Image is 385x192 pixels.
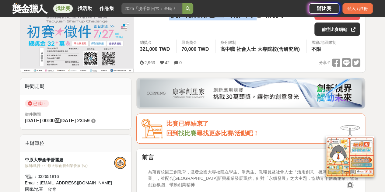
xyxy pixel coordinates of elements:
[140,47,170,52] span: 321,000 TWD
[220,40,301,46] div: 身分限制
[181,40,210,46] span: 最高獎金
[55,118,60,123] span: 至
[53,4,73,13] a: 找比賽
[178,130,196,137] a: 找比賽
[311,47,321,52] span: 不限
[257,47,300,52] span: 大專院校(含研究所)
[142,154,154,161] strong: 前言
[181,47,209,52] span: 70,000 TWD
[196,130,259,137] span: 尋找更多比賽/活動吧！
[314,23,360,36] a: 前往比賽網站
[25,157,114,163] div: 中原大學產學營運處
[142,119,163,138] img: Icon
[311,40,336,46] div: 國籍/地區限制
[25,100,49,107] span: 已截止
[60,118,89,123] span: [DATE] 23:59
[342,3,373,14] div: 登入 / 註冊
[20,135,131,152] div: 主辦單位
[179,60,182,65] span: 0
[20,78,131,95] div: 時間走期
[319,58,331,67] span: 分享至
[47,187,56,192] span: 台灣
[25,163,114,169] div: 協辦/執行： 中原大學創新創業發展中心
[25,118,55,123] span: [DATE] 00:00
[220,47,235,52] span: 高中職
[25,173,114,180] div: 電話： 032651816
[166,130,178,137] span: 回到
[236,47,256,52] span: 社會人士
[25,187,47,192] span: 國家/地區：
[97,4,117,13] a: 作品集
[25,112,41,117] span: 徵件期間
[75,4,95,13] a: 找活動
[25,180,114,186] div: Email： [EMAIL_ADDRESS][DOMAIN_NAME]
[121,3,182,14] input: 2025「洗手新日常：全民 ALL IN」洗手歌全台徵選
[309,3,339,14] a: 辦比賽
[326,136,374,177] img: d2146d9a-e6f6-4337-9592-8cefde37ba6b.png
[140,40,171,46] span: 總獎金
[144,60,155,65] span: 2,963
[140,79,362,107] img: be6ed63e-7b41-4cb8-917a-a53bd949b1b4.png
[165,60,170,65] span: 42
[148,169,358,187] span: 為落實校園三創教育，激發全國大專校院在學生、畢業生、教職員及社會人士「活用創意、挑戰創新、迎向創業」，並配合[GEOGRAPHIC_DATA]新興產業發展重點，針對「永續發展」之大主題，協助青年...
[20,2,134,72] img: Cover Image
[166,119,360,129] div: 比賽已經結束了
